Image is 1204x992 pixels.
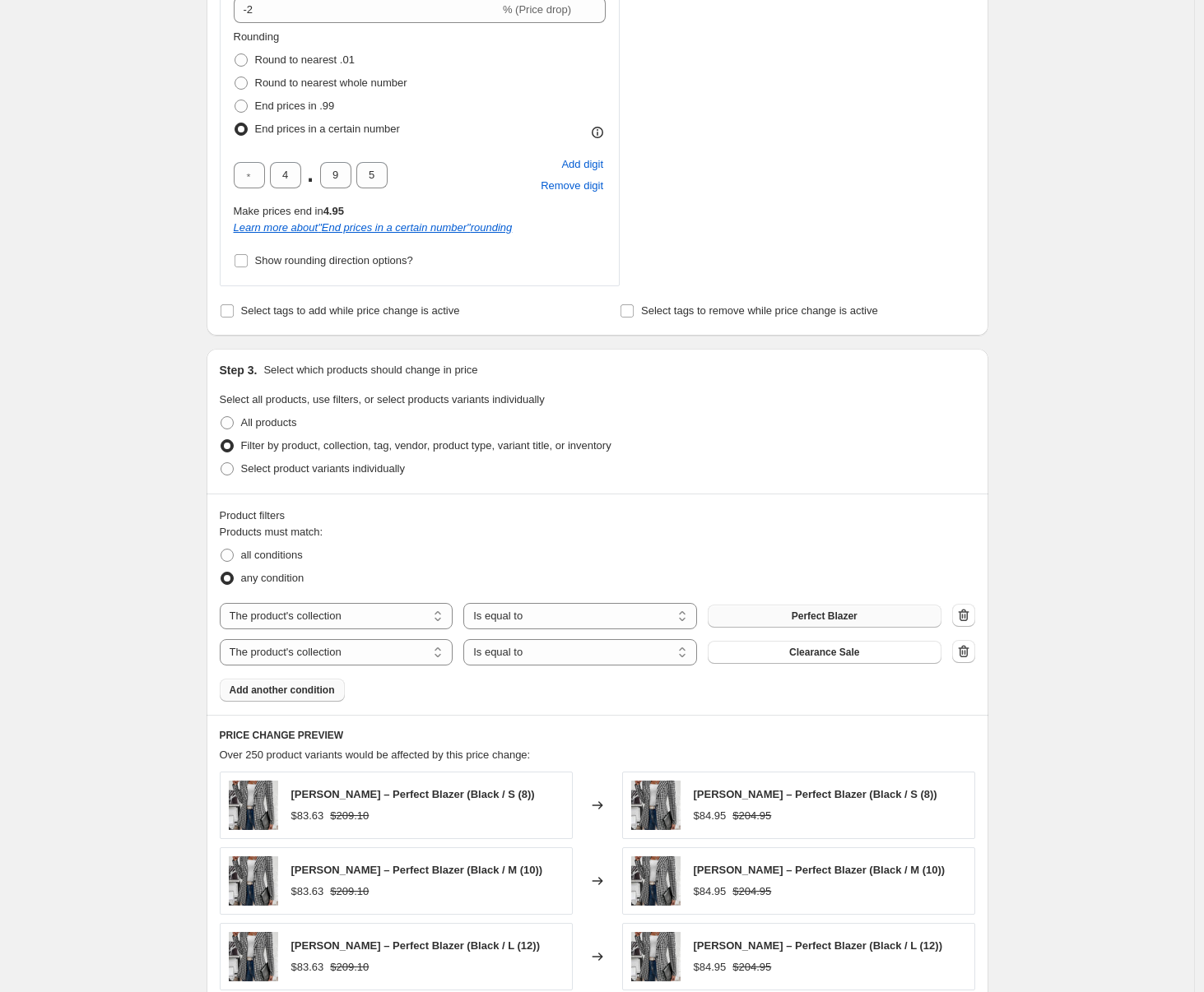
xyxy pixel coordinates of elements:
span: Perfect Blazer [792,610,858,623]
span: Show rounding direction options? [255,254,413,267]
div: $84.95 [694,883,727,900]
span: Select tags to remove while price change is active [641,304,878,317]
strike: $209.10 [330,883,369,900]
button: Clearance Sale [708,641,941,664]
div: $83.63 [291,808,324,824]
span: Clearance Sale [789,646,859,659]
img: S383a0f30b6604401904f4eb204f68182k_80x.webp [631,856,681,906]
span: Over 250 product variants would be affected by this price change: [220,749,531,761]
input: ﹡ [356,162,388,188]
a: Learn more about"End prices in a certain number"rounding [234,221,513,234]
strike: $209.10 [330,808,369,824]
button: Add another condition [220,679,345,702]
span: [PERSON_NAME] – Perfect Blazer (Black / S (8)) [694,788,937,800]
span: all conditions [241,549,303,561]
span: [PERSON_NAME] – Perfect Blazer (Black / M (10)) [694,864,946,876]
img: S383a0f30b6604401904f4eb204f68182k_80x.webp [229,932,278,981]
button: Remove placeholder [538,175,606,197]
span: % (Price drop) [503,3,571,16]
span: End prices in .99 [255,100,335,112]
div: $84.95 [694,959,727,976]
span: any condition [241,572,304,584]
div: $83.63 [291,959,324,976]
h2: Step 3. [220,362,258,378]
img: S383a0f30b6604401904f4eb204f68182k_80x.webp [229,856,278,906]
span: Rounding [234,30,280,43]
span: Products must match: [220,526,323,538]
input: ﹡ [320,162,351,188]
span: Filter by product, collection, tag, vendor, product type, variant title, or inventory [241,439,611,452]
span: Add digit [561,156,603,173]
strike: $204.95 [732,883,771,900]
p: Select which products should change in price [263,362,477,378]
span: [PERSON_NAME] – Perfect Blazer (Black / L (12)) [291,939,540,952]
i: Learn more about " End prices in a certain number " rounding [234,221,513,234]
b: 4.95 [323,205,344,217]
input: ﹡ [234,162,265,188]
span: [PERSON_NAME] – Perfect Blazer (Black / S (8)) [291,788,535,800]
span: End prices in a certain number [255,123,400,135]
strike: $209.10 [330,959,369,976]
span: Round to nearest whole number [255,76,407,89]
input: ﹡ [270,162,301,188]
h6: PRICE CHANGE PREVIEW [220,729,975,742]
span: [PERSON_NAME] – Perfect Blazer (Black / L (12)) [694,939,942,952]
div: $84.95 [694,808,727,824]
img: S383a0f30b6604401904f4eb204f68182k_80x.webp [229,781,278,830]
span: Select product variants individually [241,462,405,475]
span: [PERSON_NAME] – Perfect Blazer (Black / M (10)) [291,864,543,876]
img: S383a0f30b6604401904f4eb204f68182k_80x.webp [631,932,681,981]
span: . [306,162,315,188]
strike: $204.95 [732,808,771,824]
button: Add placeholder [559,154,606,175]
span: Remove digit [541,178,603,194]
img: S383a0f30b6604401904f4eb204f68182k_80x.webp [631,781,681,830]
span: Select all products, use filters, or select products variants individually [220,393,545,406]
span: All products [241,416,297,429]
span: Select tags to add while price change is active [241,304,460,317]
span: Round to nearest .01 [255,53,355,66]
button: Perfect Blazer [708,605,941,628]
div: Product filters [220,508,975,524]
span: Add another condition [230,684,335,697]
strike: $204.95 [732,959,771,976]
span: Make prices end in [234,205,344,217]
div: $83.63 [291,883,324,900]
